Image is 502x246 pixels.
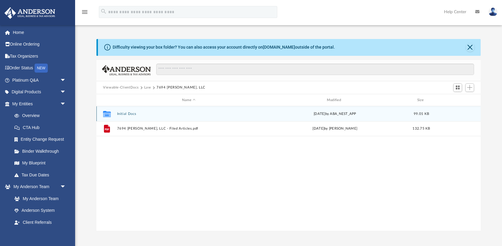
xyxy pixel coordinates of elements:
a: menu [81,11,88,16]
a: Entity Change Request [8,133,75,145]
span: arrow_drop_down [60,98,72,110]
a: [DOMAIN_NAME] [263,45,295,49]
span: arrow_drop_down [60,74,72,86]
span: 99.01 KB [414,112,429,115]
div: [DATE] by ABA_NEST_APP [263,111,407,117]
a: Binder Walkthrough [8,145,75,157]
button: 7694 [PERSON_NAME], LLC [157,85,205,90]
a: CTA Hub [8,121,75,133]
button: Add [465,83,474,92]
div: Size [409,97,434,103]
i: menu [81,8,88,16]
input: Search files and folders [156,64,474,75]
a: My Blueprint [8,157,72,169]
div: [DATE] by [PERSON_NAME] [263,126,407,132]
span: arrow_drop_down [60,181,72,193]
a: Tax Organizers [4,50,75,62]
div: Modified [263,97,407,103]
a: My Anderson Teamarrow_drop_down [4,181,72,193]
a: Online Ordering [4,38,75,50]
div: Name [117,97,260,103]
a: Anderson System [8,205,72,217]
div: Difficulty viewing your box folder? You can also access your account directly on outside of the p... [113,44,335,50]
a: Overview [8,110,75,122]
a: My Entitiesarrow_drop_down [4,98,75,110]
div: NEW [35,64,48,73]
span: 132.75 KB [412,127,430,130]
button: Close [466,43,474,52]
div: grid [96,106,481,231]
a: Order StatusNEW [4,62,75,74]
div: id [436,97,478,103]
div: id [99,97,114,103]
a: Platinum Q&Aarrow_drop_down [4,74,75,86]
button: Viewable-ClientDocs [103,85,138,90]
button: Law [144,85,151,90]
img: Anderson Advisors Platinum Portal [3,7,57,19]
button: Switch to Grid View [453,83,462,92]
a: Home [4,26,75,38]
img: User Pic [488,7,497,16]
button: 7694 [PERSON_NAME], LLC - Filed Articles.pdf [117,127,261,131]
i: search [100,8,107,15]
span: arrow_drop_down [60,86,72,98]
a: My Anderson Team [8,193,69,205]
a: Digital Productsarrow_drop_down [4,86,75,98]
button: Initial Docs [117,112,261,116]
a: Tax Due Dates [8,169,75,181]
a: Client Referrals [8,216,72,228]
